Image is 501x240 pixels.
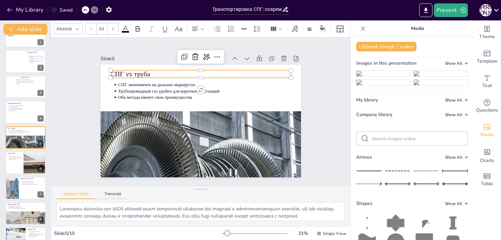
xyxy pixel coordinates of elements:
[445,155,468,160] span: Show all
[139,13,252,82] div: Slide 5
[57,192,95,199] button: Speaker Notes
[356,71,410,76] img: 676bc8be-ac34-49f1-b714-98b205c834e0.png
[37,217,44,223] div: 8
[29,58,44,60] p: Используются промышленные схемы для сжижения
[29,235,44,237] p: Гибкость энергетической инфраструктуры
[473,69,501,94] div: Add text boxes
[9,107,17,109] span: Два типа хранилищ на судах:
[9,159,33,160] p: Поддержка ВИЭ
[212,4,282,14] input: Insert title
[9,105,23,106] span: Основной метод — морские танкеры
[476,107,498,114] span: Questions
[414,71,468,76] img: 05a0e339-e40b-4b1f-802e-6cc9f710e659.png
[9,208,44,209] p: Рост FSRU и малотоннажной дистрибуции
[290,23,300,34] div: Text effects
[9,207,44,208] p: Улавливание и хранение CO₂
[5,101,46,123] div: 4
[9,157,33,159] p: Высокая объёмная энергоёмкость
[356,200,373,207] span: Shapes
[21,76,30,78] p: Хранение СПГ
[356,154,372,160] span: Arrows
[473,167,501,192] div: Add a table
[317,25,328,32] div: Background color
[37,141,44,147] div: 5
[9,131,44,132] p: Трубопроводный газ удобен для коротких дистанций
[445,201,468,206] span: Show all
[480,3,492,17] button: А [PERSON_NAME]
[9,132,44,133] p: Оба метода имеют свои преимущества
[414,80,468,85] img: 5ff0fa3c-690f-4c0e-a892-6b160e5aea0d.png
[480,157,494,164] span: Charts
[7,203,44,205] p: Тренды в сфере СПГ
[477,58,498,65] span: Template
[5,177,46,199] div: 7
[9,107,24,109] p: сферические и мембранные
[16,80,36,82] p: Управление BOG критично для эффективности
[16,82,36,84] p: Безопасность хранения имеет первостепенное значение
[335,23,346,34] div: Layout
[473,143,501,167] div: Add charts and graphs
[368,20,467,37] p: Media
[135,55,288,147] p: Оба метода имеют свои преимущества
[37,166,44,172] div: 6
[419,3,432,17] button: Export to PowerPoint
[473,94,501,118] div: Get real-time input from your audience
[16,79,36,81] p: Хранение в криогенных резервуарах
[9,205,44,207] p: Электрификация компрессоров
[7,33,37,37] strong: Транспортировка СПГ: современные решения и логистика
[482,82,492,90] span: Text
[323,231,346,236] span: Single View
[479,33,495,41] span: Theme
[3,24,47,35] button: Add slide
[139,30,300,128] p: СПГ vs труба
[37,90,44,96] div: 3
[37,39,44,45] div: 1
[445,112,468,117] span: Show all
[22,181,44,182] p: Высокие капитальные затраты
[29,55,44,58] p: Получение СПГ включает осушку и охлаждение
[372,136,463,141] input: Search images online
[5,25,46,47] div: 1
[473,118,501,143] div: Add images, graphics, shapes or video
[54,230,223,237] div: Slide 5 / 10
[5,202,46,225] div: 8
[445,61,468,66] span: Show all
[29,234,44,235] p: Переход к низкоуглеродной системе
[57,202,345,221] textarea: Loremipsu dolorsita con (ADI) elitsedd eiusm temporincid utlaboree dol magnaal e adminimveniamqui...
[7,127,44,129] p: СПГ vs труба
[55,24,73,33] div: Akatab
[7,102,24,105] p: Транспортировка СПГ
[445,98,468,102] span: Show all
[29,60,44,63] p: Энергоёмкость сжижения важна для экономики
[28,51,44,53] p: Получение СПГ
[5,50,46,73] div: 2
[5,4,46,15] button: My Library
[480,4,492,16] div: А [PERSON_NAME]
[269,23,284,34] div: Column Count
[356,60,416,66] span: Images in this presentation
[141,44,294,136] p: СПГ экономичен на дальних маршрутах
[356,42,416,51] button: Upload image / video
[51,7,73,13] div: Saved
[295,230,311,237] div: 31 %
[356,111,392,118] span: Company library
[306,23,313,34] div: Border settings
[29,231,44,234] p: СПГ как ключевой элемент энергетики
[5,126,46,149] div: 5
[356,80,410,85] img: 50737b8b-ef14-4886-b202-d6525e4644ea.png
[37,65,44,71] div: 2
[356,97,378,103] span: My library
[473,45,501,69] div: Add ready made slides
[22,182,44,184] p: Технологическая сложность
[473,20,501,45] div: Change the overall theme
[98,192,128,199] button: Transcript
[21,178,47,180] p: Минусы и риски СПГ
[37,191,44,197] div: 7
[37,115,44,122] div: 4
[5,151,46,174] div: 6
[28,228,44,230] p: Будущее СПГ
[22,183,44,185] p: Необходимость контроля утечек метана
[9,156,33,158] p: Глобальная доступность СПГ
[7,153,34,155] p: Плюсы СПГ
[5,76,46,98] div: 3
